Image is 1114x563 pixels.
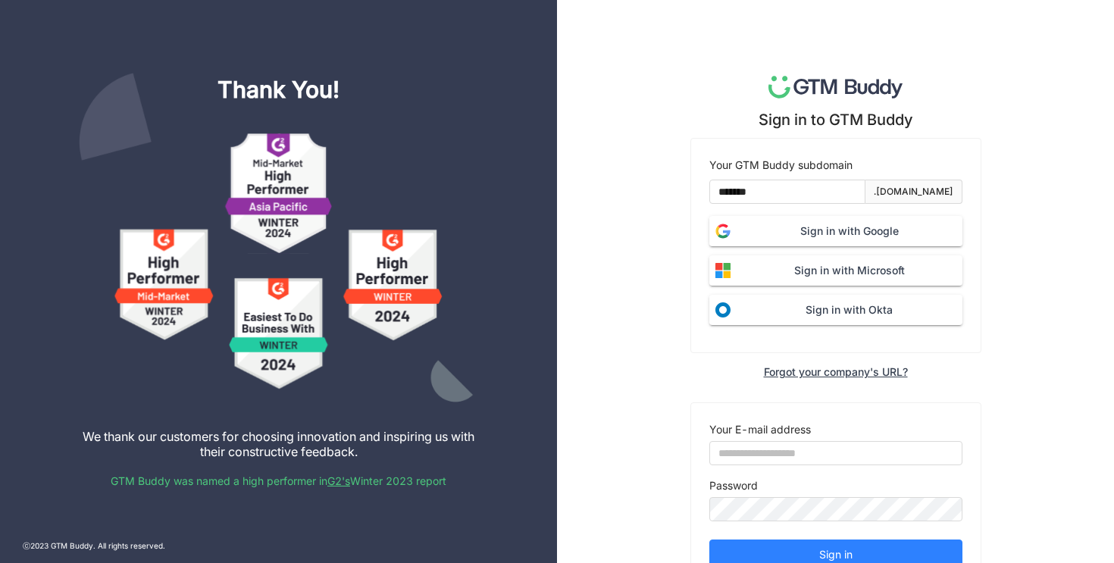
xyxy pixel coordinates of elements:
[709,216,962,246] button: Sign in with Google
[768,76,903,99] img: logo
[709,295,962,325] button: Sign in with Okta
[874,185,953,199] div: .[DOMAIN_NAME]
[709,421,811,438] label: Your E-mail address
[709,255,962,286] button: Sign in with Microsoft
[737,302,962,318] span: Sign in with Okta
[709,217,737,245] img: login-google.svg
[709,157,962,174] div: Your GTM Buddy subdomain
[764,365,908,378] div: Forgot your company's URL?
[709,296,737,324] img: login-okta.svg
[327,474,350,487] a: G2's
[737,223,962,239] span: Sign in with Google
[709,257,737,284] img: login-microsoft.svg
[759,111,913,129] div: Sign in to GTM Buddy
[819,546,853,563] span: Sign in
[737,262,962,279] span: Sign in with Microsoft
[709,477,758,494] label: Password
